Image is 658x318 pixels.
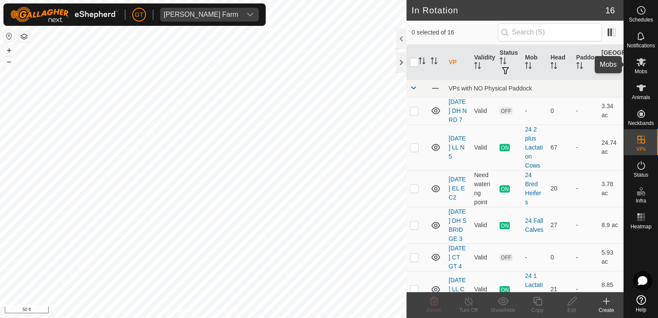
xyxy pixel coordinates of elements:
[547,45,572,80] th: Head
[624,292,658,316] a: Help
[412,28,498,37] span: 0 selected of 16
[629,17,653,22] span: Schedules
[525,63,532,70] p-sorticon: Activate to sort
[445,45,471,80] th: VP
[498,23,602,41] input: Search (S)
[164,11,238,18] div: [PERSON_NAME] Farm
[135,10,143,19] span: GT
[573,125,598,170] td: -
[636,307,646,312] span: Help
[632,95,650,100] span: Animals
[573,243,598,271] td: -
[598,45,624,80] th: [GEOGRAPHIC_DATA] Area
[521,45,547,80] th: Mob
[550,63,557,70] p-sorticon: Activate to sort
[547,207,572,243] td: 27
[628,121,654,126] span: Neckbands
[4,45,14,56] button: +
[449,135,466,160] a: [DATE] LL N 5
[525,271,543,308] div: 24 1 Lactation Cows
[589,306,624,314] div: Create
[598,125,624,170] td: 24.74 ac
[496,45,521,80] th: Status
[598,207,624,243] td: 8.9 ac
[500,107,512,115] span: OFF
[412,5,605,16] h2: In Rotation
[500,286,510,293] span: ON
[627,43,655,48] span: Notifications
[630,224,652,229] span: Heatmap
[598,243,624,271] td: 5.93 ac
[547,243,572,271] td: 0
[576,63,583,70] p-sorticon: Activate to sort
[449,277,466,302] a: [DATE] LL C 8
[525,216,543,234] div: 24 Fall Calves
[500,144,510,151] span: ON
[449,208,466,242] a: [DATE] DH S BRIDGE 3
[474,63,481,70] p-sorticon: Activate to sort
[449,98,467,123] a: [DATE] DH N RD 7
[4,56,14,67] button: –
[520,306,555,314] div: Copy
[471,207,496,243] td: Valid
[449,245,466,270] a: [DATE] CT GT 4
[10,7,118,22] img: Gallagher Logo
[525,253,543,262] div: -
[598,271,624,308] td: 8.85 ac
[636,198,646,203] span: Infra
[427,307,442,313] span: Delete
[169,307,202,315] a: Privacy Policy
[573,207,598,243] td: -
[471,97,496,125] td: Valid
[547,97,572,125] td: 0
[547,170,572,207] td: 20
[19,31,29,42] button: Map Layers
[500,59,506,65] p-sorticon: Activate to sort
[449,176,466,201] a: [DATE] EL E C2
[4,31,14,41] button: Reset Map
[547,125,572,170] td: 67
[419,59,425,65] p-sorticon: Activate to sort
[525,106,543,115] div: -
[471,45,496,80] th: Validity
[547,271,572,308] td: 21
[573,271,598,308] td: -
[635,69,647,74] span: Mobs
[500,222,510,229] span: ON
[500,254,512,261] span: OFF
[471,170,496,207] td: Need watering point
[598,170,624,207] td: 3.78 ac
[431,59,438,65] p-sorticon: Activate to sort
[525,125,543,170] div: 24 2 plus Lactation Cows
[212,307,237,315] a: Contact Us
[555,306,589,314] div: Edit
[525,171,543,207] div: 24 Bred Heifers
[160,8,242,22] span: Thoren Farm
[573,97,598,125] td: -
[471,125,496,170] td: Valid
[633,172,648,178] span: Status
[449,85,620,92] div: VPs with NO Physical Paddock
[486,306,520,314] div: Show/Hide
[471,271,496,308] td: Valid
[242,8,259,22] div: dropdown trigger
[500,185,510,193] span: ON
[573,170,598,207] td: -
[605,4,615,17] span: 16
[636,147,646,152] span: VPs
[451,306,486,314] div: Turn Off
[602,68,608,75] p-sorticon: Activate to sort
[598,97,624,125] td: 3.34 ac
[471,243,496,271] td: Valid
[573,45,598,80] th: Paddock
